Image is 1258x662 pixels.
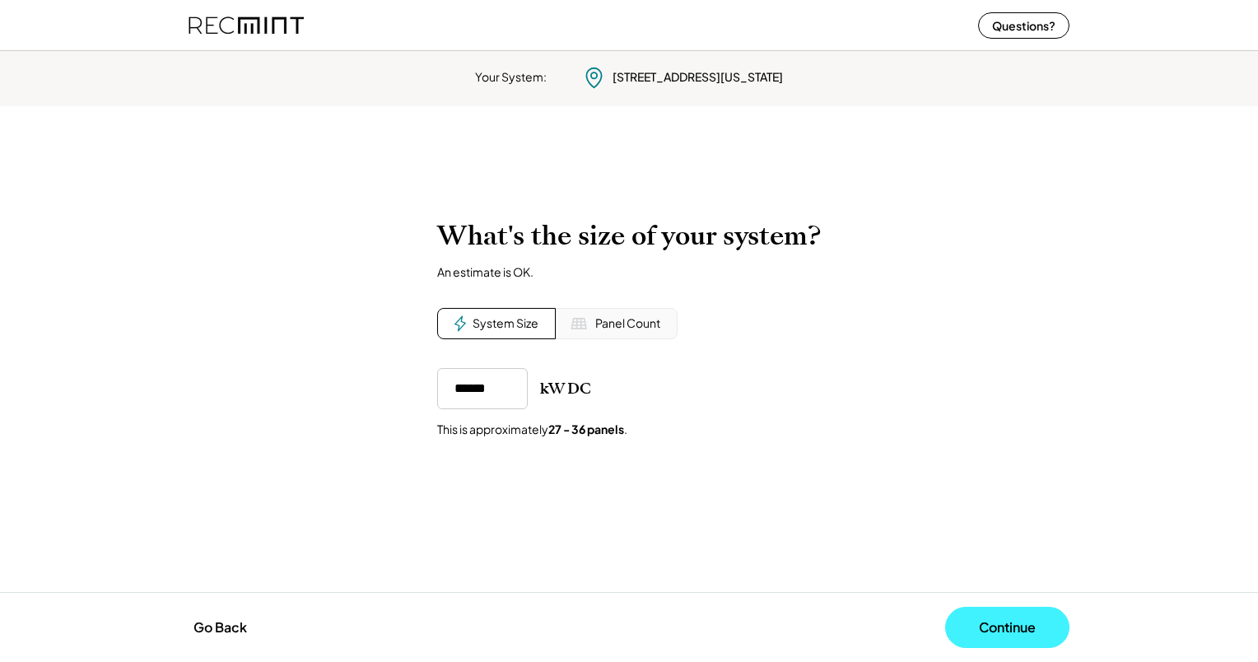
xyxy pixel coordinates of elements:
[437,264,533,279] div: An estimate is OK.
[437,422,627,438] div: This is approximately .
[571,315,587,332] img: Solar%20Panel%20Icon%20%281%29.svg
[189,609,252,646] button: Go Back
[189,3,304,47] img: recmint-logotype%403x%20%281%29.jpeg
[978,12,1069,39] button: Questions?
[613,69,783,86] div: [STREET_ADDRESS][US_STATE]
[437,220,821,252] h2: What's the size of your system?
[548,422,624,436] strong: 27 - 36 panels
[540,379,591,399] div: kW DC
[473,315,538,332] div: System Size
[595,315,660,332] div: Panel Count
[945,607,1069,648] button: Continue
[475,69,547,86] div: Your System:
